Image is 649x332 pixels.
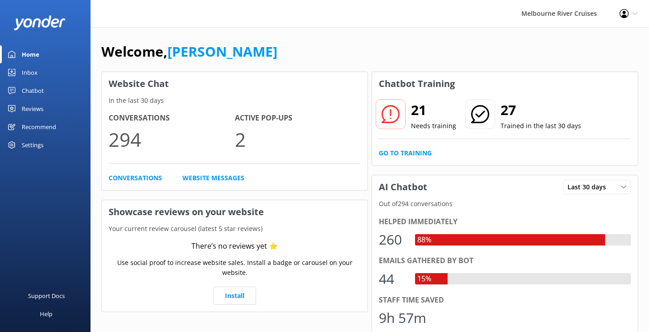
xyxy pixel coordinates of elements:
img: yonder-white-logo.png [14,15,66,30]
p: Needs training [411,121,456,131]
div: 9h 57m [379,307,426,329]
div: Help [40,305,52,323]
div: Recommend [22,118,56,136]
div: 15% [415,273,434,285]
h4: Conversations [109,112,235,124]
a: Go to Training [379,148,432,158]
h2: 21 [411,99,456,121]
h4: Active Pop-ups [235,112,361,124]
h1: Welcome, [101,41,277,63]
div: Reviews [22,100,43,118]
a: Conversations [109,173,162,183]
div: Settings [22,136,43,154]
div: Staff time saved [379,294,631,306]
p: Trained in the last 30 days [501,121,581,131]
a: [PERSON_NAME] [167,42,277,61]
div: Emails gathered by bot [379,255,631,267]
span: Last 30 days [568,182,611,192]
p: 2 [235,124,361,154]
p: Out of 294 conversations [372,199,638,209]
a: Install [213,287,256,305]
p: Your current review carousel (latest 5 star reviews) [102,224,367,234]
a: Website Messages [182,173,244,183]
h3: Chatbot Training [372,72,462,96]
h3: Showcase reviews on your website [102,200,367,224]
p: Use social proof to increase website sales. Install a badge or carousel on your website. [109,258,361,278]
div: Home [22,45,39,63]
div: 44 [379,268,406,290]
div: Support Docs [28,287,65,305]
p: 294 [109,124,235,154]
p: In the last 30 days [102,96,367,106]
div: 88% [415,234,434,246]
h2: 27 [501,99,581,121]
h3: AI Chatbot [372,175,434,199]
div: Chatbot [22,82,44,100]
div: Inbox [22,63,38,82]
div: 260 [379,229,406,250]
h3: Website Chat [102,72,367,96]
div: There’s no reviews yet ⭐ [191,241,278,252]
div: Helped immediately [379,216,631,228]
